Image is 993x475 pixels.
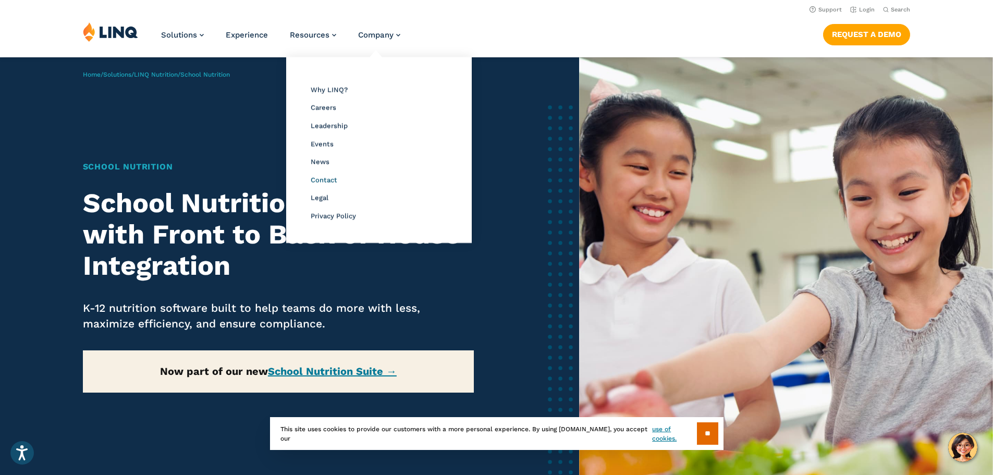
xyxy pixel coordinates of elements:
[270,417,724,450] div: This site uses cookies to provide our customers with a more personal experience. By using [DOMAIN...
[311,122,348,130] a: Leadership
[810,6,842,13] a: Support
[161,30,204,40] a: Solutions
[823,22,910,45] nav: Button Navigation
[850,6,875,13] a: Login
[358,30,400,40] a: Company
[180,71,230,78] span: School Nutrition
[311,176,337,184] a: Contact
[311,86,348,94] a: Why LINQ?
[823,24,910,45] a: Request a Demo
[83,300,474,332] p: K-12 nutrition software built to help teams do more with less, maximize efficiency, and ensure co...
[268,365,397,377] a: School Nutrition Suite →
[83,161,474,173] h1: School Nutrition
[134,71,178,78] a: LINQ Nutrition
[83,71,101,78] a: Home
[311,212,356,220] a: Privacy Policy
[652,424,696,443] a: use of cookies.
[311,104,336,112] a: Careers
[311,194,328,202] a: Legal
[290,30,336,40] a: Resources
[103,71,131,78] a: Solutions
[290,30,329,40] span: Resources
[83,188,474,281] h2: School Nutrition Simplified with Front to Back of House Integration
[883,6,910,14] button: Open Search Bar
[83,22,138,42] img: LINQ | K‑12 Software
[891,6,910,13] span: Search
[226,30,268,40] a: Experience
[311,158,329,166] a: News
[311,140,334,148] a: Events
[83,71,230,78] span: / / /
[161,22,400,56] nav: Primary Navigation
[161,30,197,40] span: Solutions
[948,433,977,462] button: Hello, have a question? Let’s chat.
[160,365,397,377] strong: Now part of our new
[358,30,394,40] span: Company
